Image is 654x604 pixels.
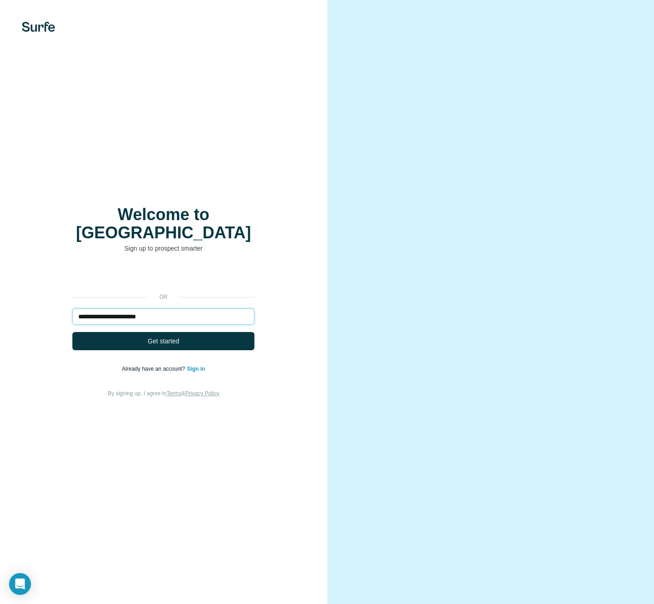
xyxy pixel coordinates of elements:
[167,390,182,397] a: Terms
[9,573,31,595] div: Open Intercom Messenger
[187,366,205,372] a: Sign in
[72,332,254,350] button: Get started
[149,293,178,301] p: or
[122,366,187,372] span: Already have an account?
[108,390,219,397] span: By signing up, I agree to &
[185,390,219,397] a: Privacy Policy
[72,244,254,253] p: Sign up to prospect smarter
[22,22,55,32] img: Surfe's logo
[68,267,259,287] iframe: Sign in with Google Button
[148,337,179,346] span: Get started
[72,206,254,242] h1: Welcome to [GEOGRAPHIC_DATA]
